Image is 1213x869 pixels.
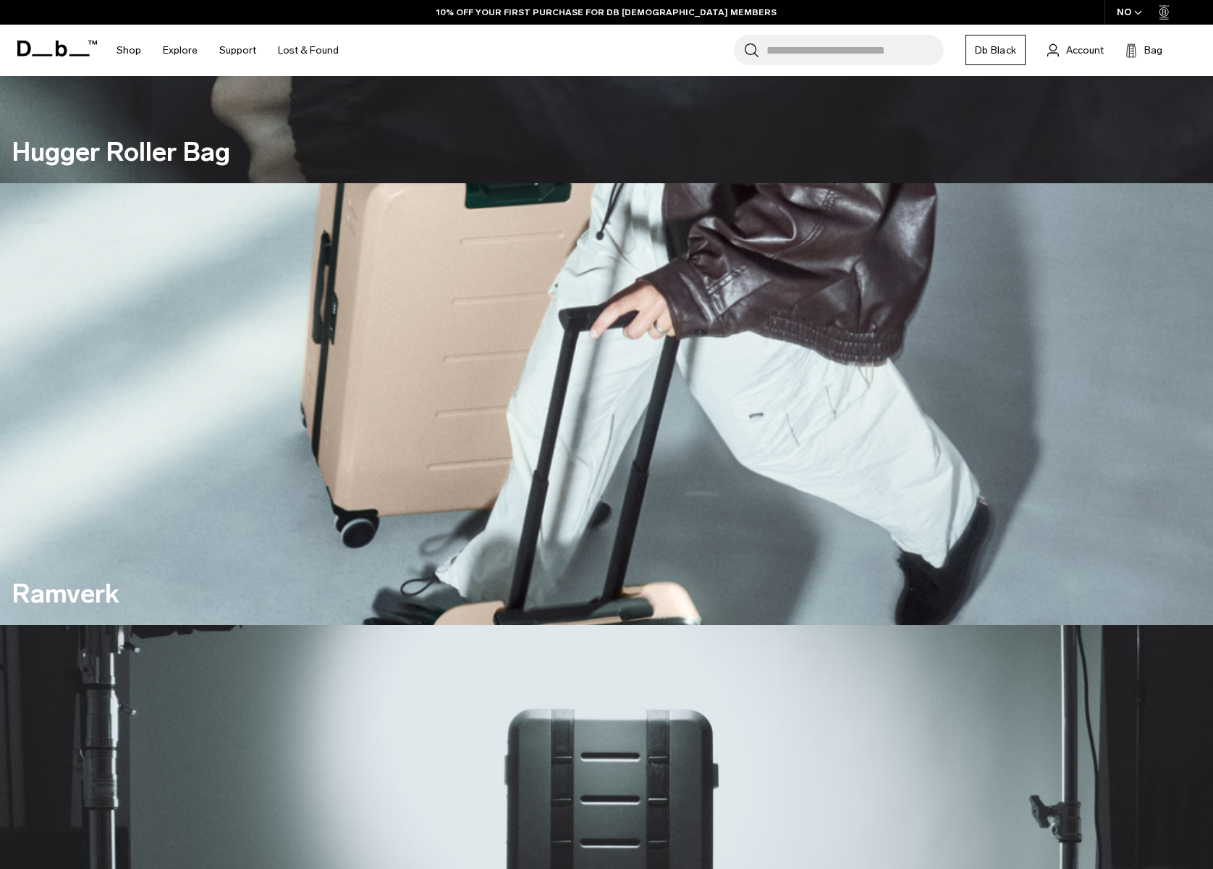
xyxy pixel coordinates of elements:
a: Support [219,25,256,76]
a: Account [1047,41,1104,59]
a: Explore [163,25,198,76]
a: Db Black [965,35,1026,65]
a: Shop [117,25,141,76]
button: Bag [1125,41,1162,59]
h2: Hugger Roller Bag [12,133,230,172]
a: Lost & Found [278,25,339,76]
span: Bag [1144,43,1162,58]
h2: Ramverk [12,574,119,613]
span: Account [1066,43,1104,58]
a: 10% OFF YOUR FIRST PURCHASE FOR DB [DEMOGRAPHIC_DATA] MEMBERS [436,6,777,19]
nav: Main Navigation [106,25,350,76]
